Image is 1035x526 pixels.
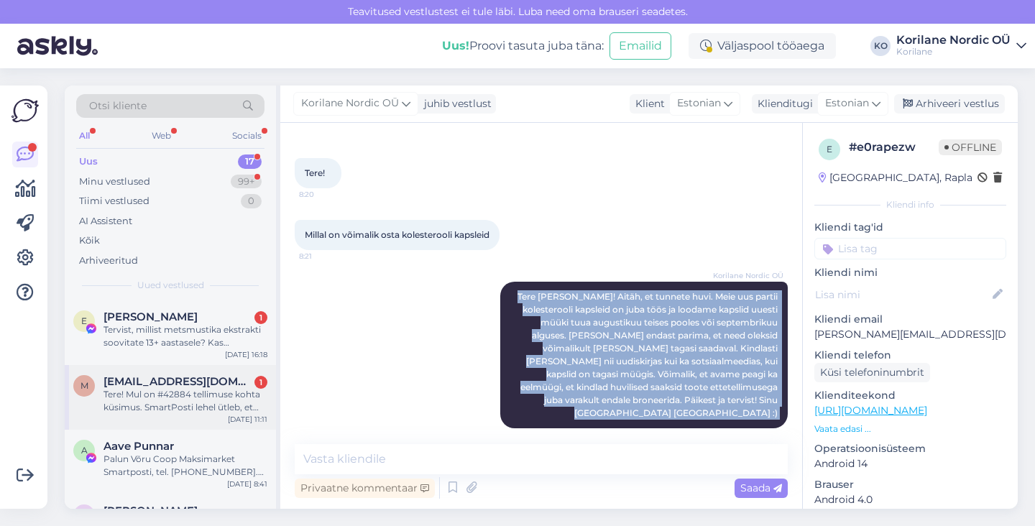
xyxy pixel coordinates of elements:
input: Lisa nimi [815,287,990,303]
div: 99+ [231,175,262,189]
div: KO [870,36,891,56]
div: Palun Võru Coop Maksimarket Smartposti, tel. [PHONE_NUMBER]. Teile ka kena suve jätku🌻 [103,453,267,479]
div: Küsi telefoninumbrit [814,363,930,382]
span: Korilane Nordic OÜ [713,270,783,281]
img: Askly Logo [11,97,39,124]
p: Brauser [814,477,1006,492]
span: Tere [PERSON_NAME]! Aitäh, et tunnete huvi. Meie uus partii kolesterooli kapsleid on juba töös ja... [517,291,780,418]
div: [DATE] 16:18 [225,349,267,360]
span: Tere! [305,167,325,178]
p: Vaata edasi ... [814,423,1006,435]
div: Arhiveeritud [79,254,138,268]
div: [GEOGRAPHIC_DATA], Rapla [819,170,972,185]
span: Aave Punnar [103,440,174,453]
p: Operatsioonisüsteem [814,441,1006,456]
div: 17 [238,154,262,169]
span: Offline [939,139,1002,155]
span: Saada [740,481,782,494]
span: A [81,445,88,456]
span: merilin001@mail.ee [103,375,253,388]
p: Android 14 [814,456,1006,471]
span: E [81,315,87,326]
div: Klient [630,96,665,111]
span: e [827,144,832,154]
div: Väljaspool tööaega [689,33,836,59]
p: Android 4.0 [814,492,1006,507]
a: Korilane Nordic OÜKorilane [896,34,1026,57]
span: Sigrid Va [103,504,198,517]
div: Proovi tasuta juba täna: [442,37,604,55]
p: Klienditeekond [814,388,1006,403]
span: Otsi kliente [89,98,147,114]
div: [DATE] 11:11 [228,414,267,425]
div: AI Assistent [79,214,132,229]
div: Socials [229,126,264,145]
a: [URL][DOMAIN_NAME] [814,404,927,417]
div: All [76,126,93,145]
div: Tervist, millist metsmustika ekstrakti soovitate 13+ aastasele? Kas [PERSON_NAME] või võib juba s... [103,323,267,349]
p: Kliendi nimi [814,265,1006,280]
p: Kliendi email [814,312,1006,327]
span: m [80,380,88,391]
span: Uued vestlused [137,279,204,292]
div: Korilane Nordic OÜ [896,34,1011,46]
div: 1 [254,311,267,324]
div: Web [149,126,174,145]
button: Emailid [609,32,671,60]
p: [PERSON_NAME][EMAIL_ADDRESS][DOMAIN_NAME] [814,327,1006,342]
input: Lisa tag [814,238,1006,259]
div: Korilane [896,46,1011,57]
span: 8:28 [730,429,783,440]
div: Klienditugi [752,96,813,111]
div: 1 [254,376,267,389]
div: 0 [241,194,262,208]
span: 8:21 [299,251,353,262]
div: Tiimi vestlused [79,194,149,208]
div: Arhiveeri vestlus [894,94,1005,114]
div: Minu vestlused [79,175,150,189]
span: Estonian [677,96,721,111]
div: Tere! Mul on #42884 tellimuse kohta küsimus. SmartPosti lehel ütleb, et saadetis pole nendeni jõu... [103,388,267,414]
span: 8:20 [299,189,353,200]
div: [DATE] 8:41 [227,479,267,489]
div: Kliendi info [814,198,1006,211]
span: Evelyn Poom [103,310,198,323]
p: Kliendi tag'id [814,220,1006,235]
span: Millal on võimalik osta kolesterooli kapsleid [305,229,489,240]
span: Korilane Nordic OÜ [301,96,399,111]
div: Kõik [79,234,100,248]
div: Privaatne kommentaar [295,479,435,498]
span: Estonian [825,96,869,111]
div: # e0rapezw [849,139,939,156]
div: juhib vestlust [418,96,492,111]
p: Kliendi telefon [814,348,1006,363]
div: Uus [79,154,98,169]
b: Uus! [442,39,469,52]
